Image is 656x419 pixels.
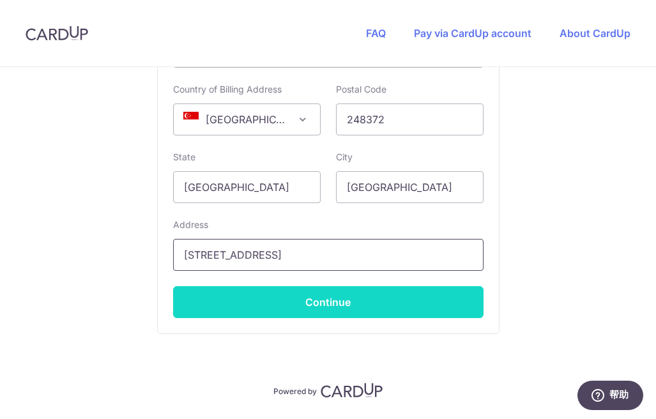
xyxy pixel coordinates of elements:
[321,383,383,398] img: CardUp
[414,27,531,40] a: Pay via CardUp account
[577,381,643,413] iframe: 打开一个小组件，您可以在其中找到更多信息
[273,384,317,397] p: Powered by
[173,103,321,135] span: Singapore
[174,104,320,135] span: Singapore
[173,218,208,231] label: Address
[173,151,195,164] label: State
[26,26,88,41] img: CardUp
[336,151,353,164] label: City
[336,103,484,135] input: Example 123456
[336,83,386,96] label: Postal Code
[366,27,386,40] a: FAQ
[173,83,282,96] label: Country of Billing Address
[173,286,484,318] button: Continue
[560,27,630,40] a: About CardUp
